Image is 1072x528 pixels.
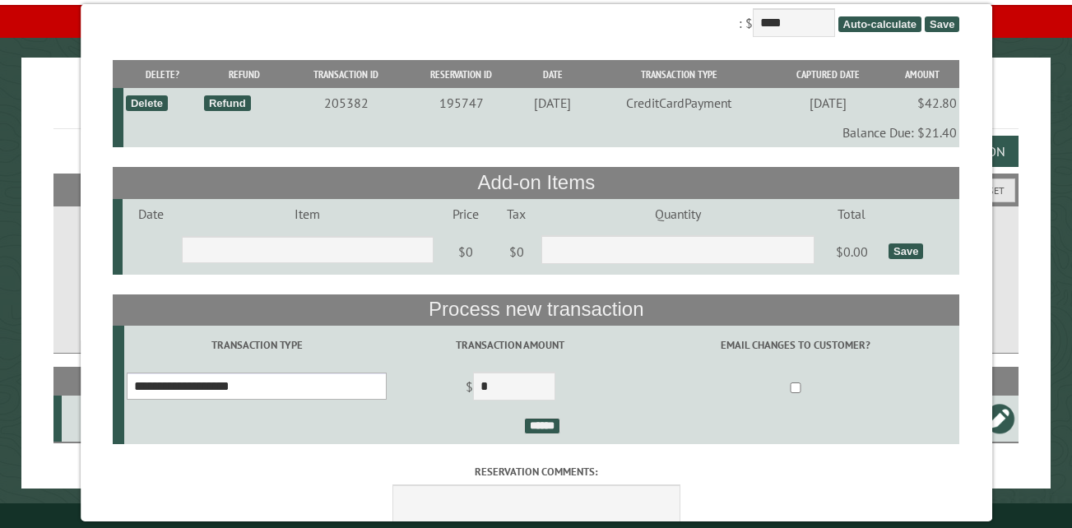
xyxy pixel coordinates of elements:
th: Amount [885,60,959,89]
td: Price [436,199,494,229]
th: Transaction ID [287,60,405,89]
th: Transaction Type [587,60,770,89]
td: [DATE] [517,88,587,118]
th: Refund [201,60,286,89]
td: [DATE] [770,88,885,118]
div: Save [889,243,923,259]
h1: Reservations [53,84,1019,129]
span: Save [925,16,959,32]
th: Delete? [123,60,201,89]
th: Add-on Items [113,167,959,198]
td: Total [817,199,885,229]
td: $0.00 [817,229,885,275]
td: Balance Due: $21.40 [123,118,959,147]
th: Process new transaction [113,294,959,326]
div: Delete [126,95,168,111]
label: Reservation comments: [113,464,959,479]
div: D10 [68,410,135,427]
th: Reservation ID [405,60,517,89]
div: Refund [204,95,251,111]
td: 205382 [287,88,405,118]
td: CreditCardPayment [587,88,770,118]
label: Transaction Type [127,337,387,353]
label: Transaction Amount [392,337,629,353]
td: Item [179,199,436,229]
td: $42.80 [885,88,959,118]
td: 195747 [405,88,517,118]
td: Tax [494,199,539,229]
td: $0 [494,229,539,275]
th: Site [62,367,137,396]
td: Quantity [539,199,818,229]
span: Auto-calculate [838,16,921,32]
label: Email changes to customer? [633,337,957,353]
td: Date [123,199,179,229]
h2: Filters [53,174,1019,205]
td: $ [389,365,630,411]
td: $0 [436,229,494,275]
th: Date [517,60,587,89]
th: Captured Date [770,60,885,89]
